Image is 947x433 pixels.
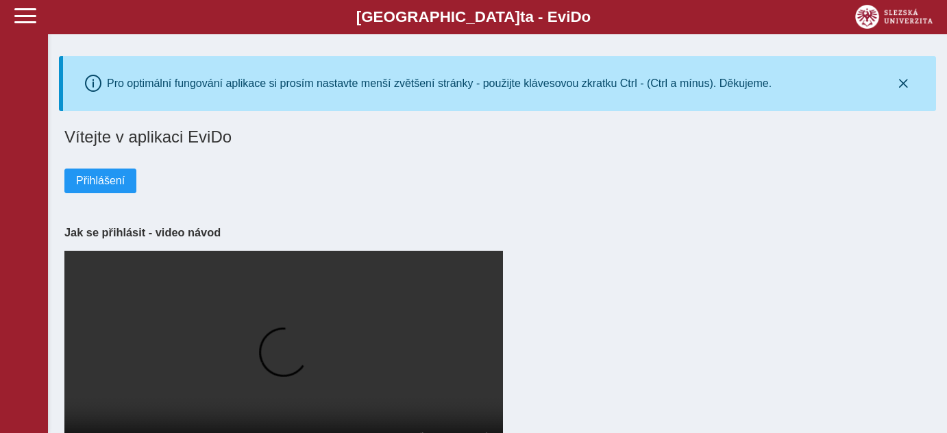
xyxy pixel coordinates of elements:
[64,127,931,147] h1: Vítejte v aplikaci EviDo
[76,175,125,187] span: Přihlášení
[64,226,931,239] h3: Jak se přihlásit - video návod
[41,8,906,26] b: [GEOGRAPHIC_DATA] a - Evi
[855,5,933,29] img: logo_web_su.png
[520,8,525,25] span: t
[64,169,136,193] button: Přihlášení
[107,77,772,90] div: Pro optimální fungování aplikace si prosím nastavte menší zvětšení stránky - použijte klávesovou ...
[570,8,581,25] span: D
[582,8,591,25] span: o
